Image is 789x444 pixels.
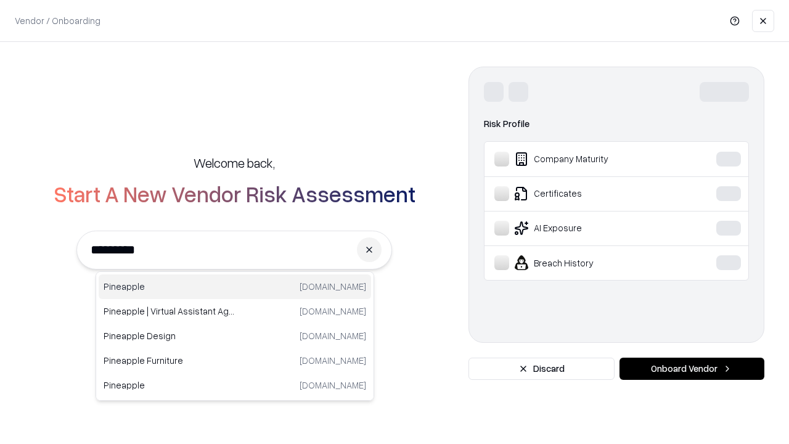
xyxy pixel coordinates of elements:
[484,117,749,131] div: Risk Profile
[104,280,235,293] p: Pineapple
[619,358,764,380] button: Onboard Vendor
[96,271,374,401] div: Suggestions
[104,305,235,318] p: Pineapple | Virtual Assistant Agency
[15,14,100,27] p: Vendor / Onboarding
[104,329,235,342] p: Pineapple Design
[300,379,366,392] p: [DOMAIN_NAME]
[300,305,366,318] p: [DOMAIN_NAME]
[494,186,679,201] div: Certificates
[300,354,366,367] p: [DOMAIN_NAME]
[54,181,415,206] h2: Start A New Vendor Risk Assessment
[494,152,679,166] div: Company Maturity
[468,358,615,380] button: Discard
[104,354,235,367] p: Pineapple Furniture
[194,154,275,171] h5: Welcome back,
[300,280,366,293] p: [DOMAIN_NAME]
[494,255,679,270] div: Breach History
[104,379,235,392] p: Pineapple
[300,329,366,342] p: [DOMAIN_NAME]
[494,221,679,236] div: AI Exposure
